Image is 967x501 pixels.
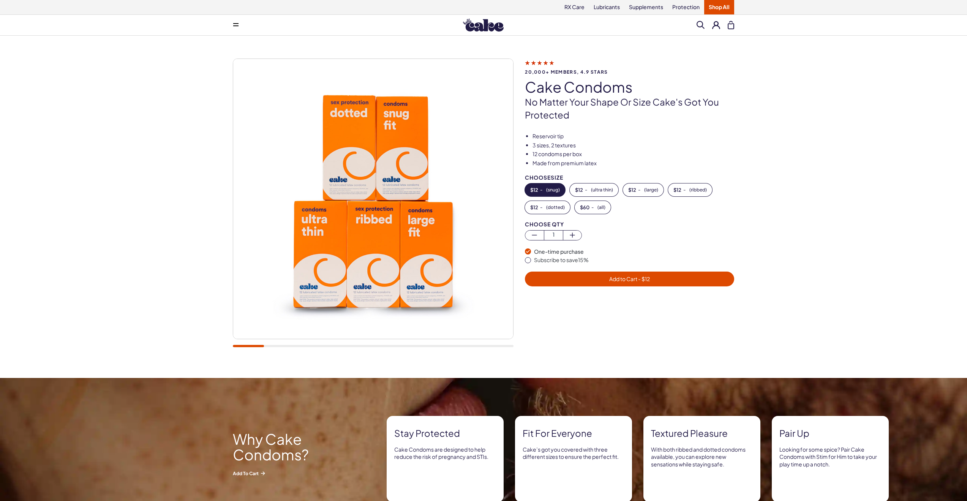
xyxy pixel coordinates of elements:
[525,79,734,95] h1: Cake Condoms
[532,133,734,140] li: Reservoir tip
[532,160,734,167] li: Made from premium latex
[591,187,613,193] span: ( ultra thin )
[233,470,370,477] span: Add to Cart
[609,275,650,282] span: Add to Cart
[570,183,618,196] button: -
[532,150,734,158] li: 12 condoms per box
[637,275,650,282] span: - $ 12
[628,187,636,193] span: $ 12
[546,187,560,193] span: ( snug )
[523,446,624,461] p: Cake’s got you covered with three different sizes to ensure the perfect fit.
[644,187,658,193] span: ( large )
[544,231,563,239] span: 1
[575,187,583,193] span: $ 12
[651,446,753,468] p: With both ribbed and dotted condoms available, you can explore new sensations while staying safe.
[779,427,881,440] strong: Pair up
[525,272,734,286] button: Add to Cart - $12
[534,256,734,264] div: Subscribe to save 15 %
[525,221,734,227] div: Choose Qty
[689,187,707,193] span: ( ribbed )
[575,201,611,214] button: -
[233,431,370,463] h2: Why Cake Condoms?
[394,446,496,461] p: Cake Condoms are designed to help reduce the risk of pregnancy and STIs.
[534,248,734,256] div: One-time purchase
[233,59,513,339] img: Cake Condoms
[532,142,734,149] li: 3 sizes, 2 textures
[623,183,664,196] button: -
[651,427,753,440] strong: Textured pleasure
[463,19,504,32] img: Hello Cake
[530,187,538,193] span: $ 12
[580,205,589,210] span: $ 60
[530,205,538,210] span: $ 12
[525,175,734,180] div: Choose Size
[525,59,734,74] a: 20,000+ members, 4.9 stars
[525,70,734,74] span: 20,000+ members, 4.9 stars
[523,427,624,440] strong: Fit for everyone
[668,183,712,196] button: -
[525,201,570,214] button: -
[597,205,605,210] span: ( all )
[394,427,496,440] strong: Stay protected
[673,187,681,193] span: $ 12
[525,96,734,121] p: No matter your shape or size Cake's got you protected
[546,205,565,210] span: ( dotted )
[779,446,881,468] p: Looking for some spice? Pair Cake Condoms with Stim for Him to take your play time up a notch.
[525,183,565,196] button: -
